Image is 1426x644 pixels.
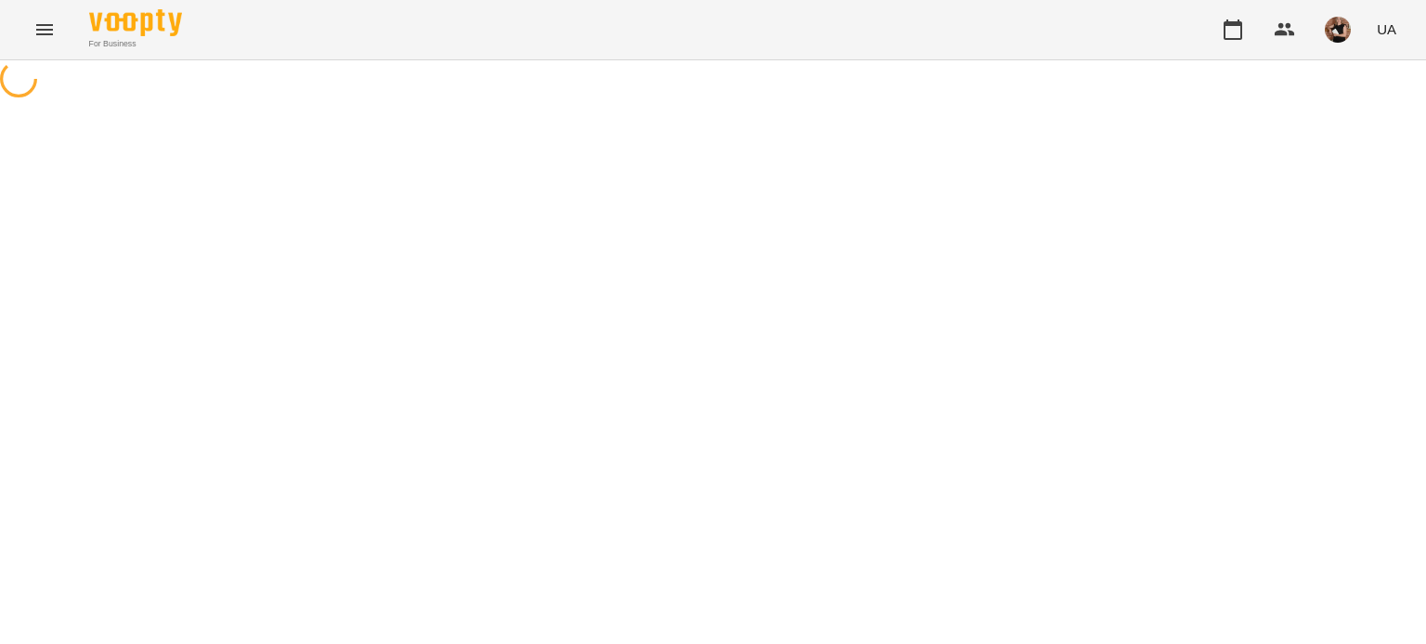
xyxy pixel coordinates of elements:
[89,38,182,50] span: For Business
[89,9,182,36] img: Voopty Logo
[1325,17,1351,43] img: 5944c1aeb726a5a997002a54cb6a01a3.jpg
[22,7,67,52] button: Menu
[1369,12,1404,46] button: UA
[1377,19,1396,39] span: UA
